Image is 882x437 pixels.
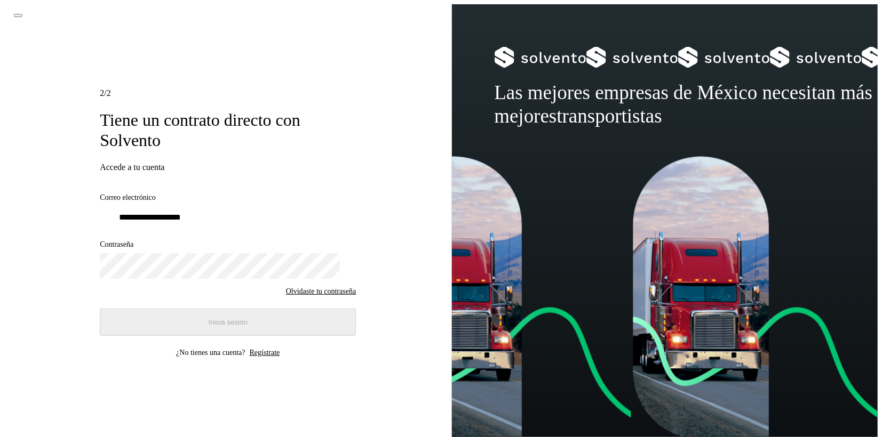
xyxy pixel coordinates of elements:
span: Inicia sesión [209,318,248,326]
label: Contraseña [100,240,356,249]
div: /2 [100,88,356,98]
button: Inicia sesión [100,309,356,336]
h1: Tiene un contrato directo con Solvento [100,110,356,151]
a: Regístrate [250,349,280,357]
span: 2 [100,88,104,98]
h3: Accede a tu cuenta [100,163,356,172]
span: transportistas [557,105,662,127]
a: Olvidaste tu contraseña [286,287,356,296]
p: ¿No tienes una cuenta? [176,349,245,357]
label: Correo electrónico [100,193,356,203]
